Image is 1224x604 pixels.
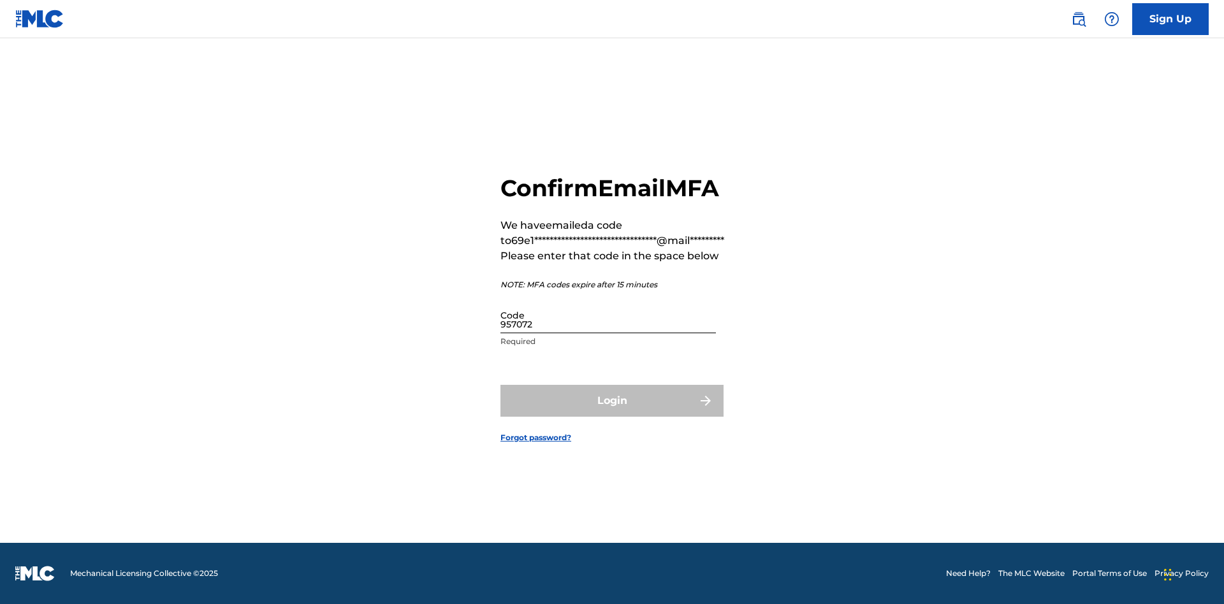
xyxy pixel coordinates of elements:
iframe: Chat Widget [1160,543,1224,604]
a: Need Help? [946,568,991,579]
div: Drag [1164,556,1172,594]
div: Help [1099,6,1125,32]
p: Required [500,336,716,347]
a: Portal Terms of Use [1072,568,1147,579]
a: Privacy Policy [1155,568,1209,579]
img: help [1104,11,1119,27]
a: The MLC Website [998,568,1065,579]
img: MLC Logo [15,10,64,28]
p: NOTE: MFA codes expire after 15 minutes [500,279,724,291]
a: Sign Up [1132,3,1209,35]
p: Please enter that code in the space below [500,248,724,264]
img: search [1071,11,1086,27]
a: Forgot password? [500,432,571,443]
img: logo [15,566,55,581]
h2: Confirm Email MFA [500,174,724,203]
a: Public Search [1066,6,1091,32]
span: Mechanical Licensing Collective © 2025 [70,568,218,579]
